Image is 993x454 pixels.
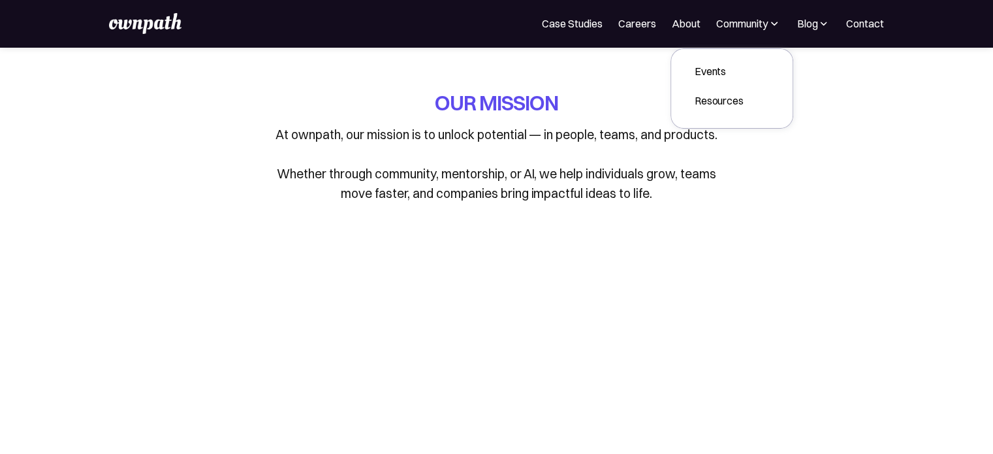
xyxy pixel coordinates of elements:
a: Events [684,59,754,83]
a: Contact [846,16,884,31]
a: Careers [618,16,656,31]
a: Case Studies [542,16,603,31]
p: At ownpath, our mission is to unlock potential — in people, teams, and products. Whether through ... [268,125,725,203]
a: About [672,16,701,31]
div: Events [695,63,744,79]
div: Blog [796,16,817,31]
a: Resources [684,89,754,112]
div: Community [716,16,781,31]
div: Blog [796,16,830,31]
nav: Community [670,48,794,129]
h1: OUR MISSION [435,89,558,117]
div: Community [716,16,768,31]
div: Resources [695,93,744,108]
